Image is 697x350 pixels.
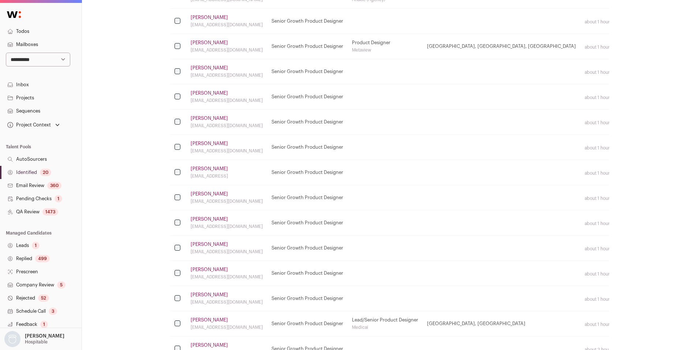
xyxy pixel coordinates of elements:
[267,286,348,311] td: Senior Growth Product Designer
[6,120,61,130] button: Open dropdown
[55,195,62,202] div: 1
[191,241,228,247] a: [PERSON_NAME]
[348,34,423,59] td: Product Designer
[191,15,228,20] a: [PERSON_NAME]
[191,173,263,179] div: [EMAIL_ADDRESS]
[585,95,630,100] div: about 1 hour ago
[32,242,40,249] div: 1
[191,274,263,280] div: [EMAIL_ADDRESS][DOMAIN_NAME]
[585,170,630,176] div: about 1 hour ago
[191,267,228,273] a: [PERSON_NAME]
[191,72,263,78] div: [EMAIL_ADDRESS][DOMAIN_NAME]
[267,9,348,34] td: Senior Growth Product Designer
[191,40,228,46] a: [PERSON_NAME]
[3,7,25,22] img: Wellfound
[191,342,228,348] a: [PERSON_NAME]
[191,148,263,154] div: [EMAIL_ADDRESS][DOMAIN_NAME]
[585,221,630,227] div: about 1 hour ago
[191,191,228,197] a: [PERSON_NAME]
[191,65,228,71] a: [PERSON_NAME]
[191,216,228,222] a: [PERSON_NAME]
[585,246,630,252] div: about 1 hour ago
[191,224,263,229] div: [EMAIL_ADDRESS][DOMAIN_NAME]
[49,308,57,315] div: 3
[3,331,66,347] button: Open dropdown
[191,324,263,330] div: [EMAIL_ADDRESS][DOMAIN_NAME]
[585,271,630,277] div: about 1 hour ago
[585,195,630,201] div: about 1 hour ago
[267,261,348,286] td: Senior Growth Product Designer
[585,322,630,327] div: about 1 hour ago
[423,311,580,336] td: [GEOGRAPHIC_DATA], [GEOGRAPHIC_DATA]
[191,299,263,305] div: [EMAIL_ADDRESS][DOMAIN_NAME]
[267,311,348,336] td: Senior Growth Product Designer
[585,69,630,75] div: about 1 hour ago
[267,236,348,261] td: Senior Growth Product Designer
[585,44,630,50] div: about 1 hour ago
[267,110,348,135] td: Senior Growth Product Designer
[352,47,418,53] div: Metaview
[352,324,418,330] div: Medicai
[267,34,348,59] td: Senior Growth Product Designer
[40,321,48,328] div: 1
[423,34,580,59] td: [GEOGRAPHIC_DATA], [GEOGRAPHIC_DATA], [GEOGRAPHIC_DATA]
[267,210,348,236] td: Senior Growth Product Designer
[42,208,58,216] div: 1473
[25,333,64,339] p: [PERSON_NAME]
[40,169,51,176] div: 20
[191,166,228,172] a: [PERSON_NAME]
[585,19,630,25] div: about 1 hour ago
[191,90,228,96] a: [PERSON_NAME]
[191,47,263,53] div: [EMAIL_ADDRESS][DOMAIN_NAME]
[191,123,263,129] div: [EMAIL_ADDRESS][DOMAIN_NAME]
[191,317,228,323] a: [PERSON_NAME]
[191,198,263,204] div: [EMAIL_ADDRESS][DOMAIN_NAME]
[57,281,65,289] div: 5
[47,182,61,189] div: 360
[191,98,263,103] div: [EMAIL_ADDRESS][DOMAIN_NAME]
[267,59,348,84] td: Senior Growth Product Designer
[267,185,348,210] td: Senior Growth Product Designer
[35,255,50,262] div: 499
[585,296,630,302] div: about 1 hour ago
[585,120,630,126] div: about 1 hour ago
[191,292,228,298] a: [PERSON_NAME]
[191,141,228,147] a: [PERSON_NAME]
[267,84,348,110] td: Senior Growth Product Designer
[4,331,20,347] img: nopic.png
[585,145,630,151] div: about 1 hour ago
[191,249,263,255] div: [EMAIL_ADDRESS][DOMAIN_NAME]
[348,311,423,336] td: Lead/Senior Product Designer
[38,294,49,302] div: 52
[191,115,228,121] a: [PERSON_NAME]
[267,160,348,185] td: Senior Growth Product Designer
[191,22,263,28] div: [EMAIL_ADDRESS][DOMAIN_NAME]
[267,135,348,160] td: Senior Growth Product Designer
[25,339,48,345] p: Hospitable
[6,122,51,128] div: Project Context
